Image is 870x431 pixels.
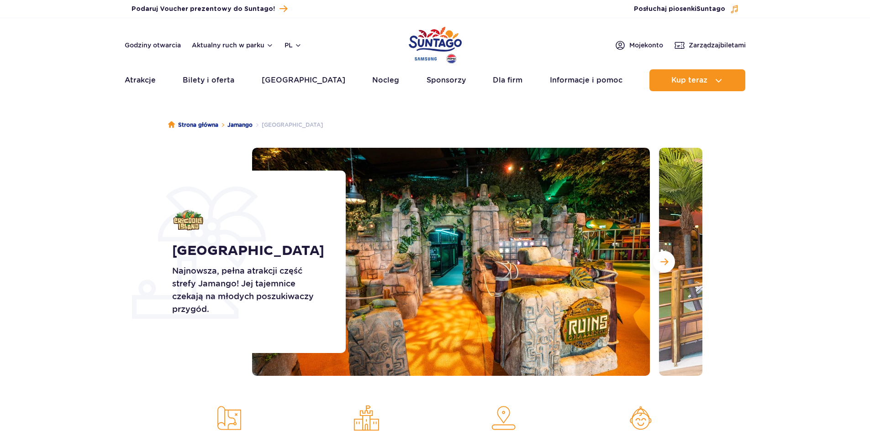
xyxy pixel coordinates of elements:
a: Atrakcje [125,69,156,91]
span: Podaruj Voucher prezentowy do Suntago! [132,5,275,14]
button: Aktualny ruch w parku [192,42,274,49]
a: Podaruj Voucher prezentowy do Suntago! [132,3,287,15]
span: Moje konto [629,41,663,50]
a: Nocleg [372,69,399,91]
li: [GEOGRAPHIC_DATA] [253,120,323,130]
a: Zarządzajbiletami [674,40,746,51]
span: Suntago [696,6,725,12]
a: Informacje i pomoc [550,69,622,91]
p: Najnowsza, pełna atrakcji część strefy Jamango! Jej tajemnice czekają na młodych poszukiwaczy prz... [172,265,325,316]
span: Posłuchaj piosenki [634,5,725,14]
a: Jamango [227,120,253,130]
h1: [GEOGRAPHIC_DATA] [172,243,325,259]
button: pl [285,41,302,50]
a: Mojekonto [615,40,663,51]
button: Następny slajd [653,251,675,273]
a: Strona główna [168,120,218,130]
a: [GEOGRAPHIC_DATA] [262,69,345,91]
a: Godziny otwarcia [125,41,181,50]
button: Kup teraz [649,69,745,91]
a: Bilety i oferta [183,69,234,91]
button: Posłuchaj piosenkiSuntago [634,5,739,14]
a: Sponsorzy [427,69,466,91]
a: Park of Poland [409,23,462,65]
span: Zarządzaj biletami [689,41,746,50]
span: Kup teraz [671,76,707,84]
a: Dla firm [493,69,522,91]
